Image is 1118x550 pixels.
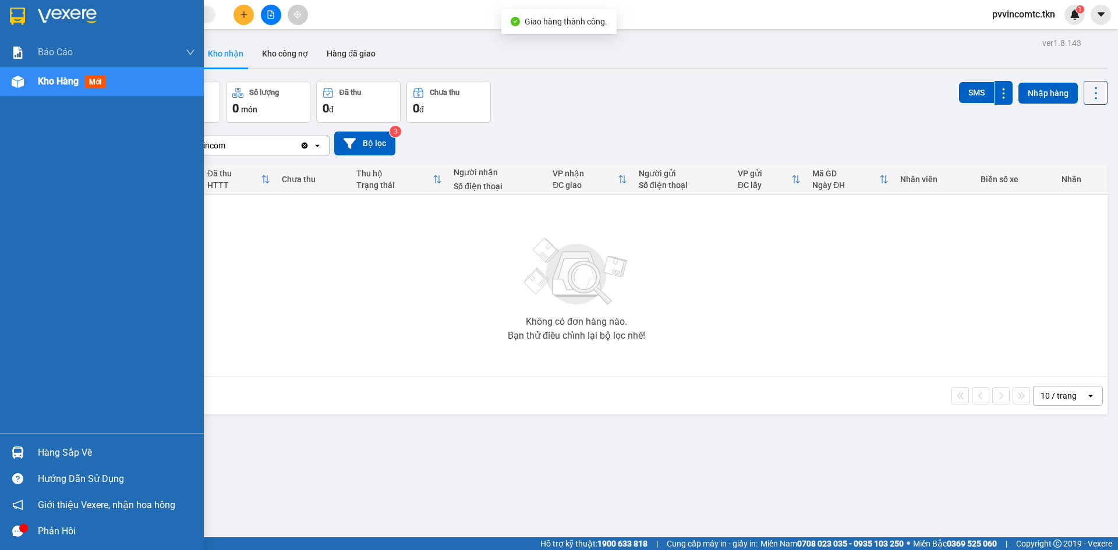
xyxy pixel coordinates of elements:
strong: 0369 525 060 [947,539,997,548]
button: plus [233,5,254,25]
div: Hướng dẫn sử dụng [38,470,195,488]
span: món [241,105,257,114]
img: warehouse-icon [12,446,24,459]
span: Báo cáo [38,45,73,59]
div: Số lượng [249,88,279,97]
span: | [1006,537,1007,550]
th: Toggle SortBy [806,164,894,195]
span: question-circle [12,473,23,484]
div: Chưa thu [282,175,345,184]
div: Không có đơn hàng nào. [526,317,627,327]
span: check-circle [511,17,520,26]
span: đ [329,105,334,114]
button: Kho công nợ [253,40,317,68]
span: đ [419,105,424,114]
span: 0 [413,101,419,115]
div: Bạn thử điều chỉnh lại bộ lọc nhé! [508,331,645,340]
button: aim [288,5,308,25]
span: pvvincomtc.tkn [983,7,1064,22]
img: solution-icon [12,47,24,59]
span: aim [293,10,302,19]
span: message [12,526,23,537]
li: [STREET_ADDRESS][PERSON_NAME]. [GEOGRAPHIC_DATA], Tỉnh [GEOGRAPHIC_DATA] [109,29,487,43]
div: Ngày ĐH [812,180,879,190]
div: ĐC lấy [738,180,791,190]
span: Giới thiệu Vexere, nhận hoa hồng [38,498,175,512]
img: svg+xml;base64,PHN2ZyBjbGFzcz0ibGlzdC1wbHVnX19zdmciIHhtbG5zPSJodHRwOi8vd3d3LnczLm9yZy8yMDAwL3N2Zy... [518,231,635,313]
sup: 3 [390,126,401,137]
span: 0 [323,101,329,115]
img: icon-new-feature [1070,9,1080,20]
div: Phản hồi [38,523,195,540]
img: logo.jpg [15,15,73,73]
button: Kho nhận [199,40,253,68]
div: Trạng thái [356,180,433,190]
th: Toggle SortBy [547,164,633,195]
div: VP gửi [738,169,791,178]
span: 0 [232,101,239,115]
div: Nhãn [1062,175,1102,184]
div: Chưa thu [430,88,459,97]
span: Cung cấp máy in - giấy in: [667,537,758,550]
input: Selected PV Vincom. [227,140,228,151]
button: Chưa thu0đ [406,81,491,123]
svg: open [313,141,322,150]
div: Hàng sắp về [38,444,195,462]
span: Hỗ trợ kỹ thuật: [540,537,648,550]
div: Biển số xe [981,175,1050,184]
button: Đã thu0đ [316,81,401,123]
button: Bộ lọc [334,132,395,155]
span: ⚪️ [907,541,910,546]
svg: open [1086,391,1095,400]
div: Nhân viên [900,175,969,184]
button: caret-down [1091,5,1111,25]
span: Giao hàng thành công. [525,17,607,26]
span: caret-down [1096,9,1106,20]
div: Số điện thoại [639,180,726,190]
div: Đã thu [339,88,361,97]
span: mới [84,76,106,88]
span: plus [240,10,248,19]
button: SMS [959,82,994,103]
div: PV Vincom [186,140,225,151]
th: Toggle SortBy [351,164,448,195]
div: ĐC giao [553,180,618,190]
span: copyright [1053,540,1062,548]
strong: 1900 633 818 [597,539,648,548]
span: Kho hàng [38,76,79,87]
img: logo-vxr [10,8,25,25]
span: 1 [1078,5,1082,13]
span: down [186,48,195,57]
li: Hotline: 1900 8153 [109,43,487,58]
div: HTTT [207,180,261,190]
span: Miền Nam [760,537,904,550]
div: Đã thu [207,169,261,178]
th: Toggle SortBy [201,164,276,195]
button: file-add [261,5,281,25]
div: VP nhận [553,169,618,178]
sup: 1 [1076,5,1084,13]
div: Thu hộ [356,169,433,178]
button: Hàng đã giao [317,40,385,68]
div: Người gửi [639,169,726,178]
div: ver 1.8.143 [1042,37,1081,49]
img: warehouse-icon [12,76,24,88]
span: notification [12,499,23,510]
div: Người nhận [454,168,541,177]
svg: Clear value [300,141,309,150]
button: Nhập hàng [1018,83,1078,104]
strong: 0708 023 035 - 0935 103 250 [797,539,904,548]
div: Số điện thoại [454,182,541,191]
b: GỬI : PV Vincom [15,84,133,104]
div: 10 / trang [1041,390,1077,402]
span: Miền Bắc [913,537,997,550]
button: Số lượng0món [226,81,310,123]
div: Mã GD [812,169,879,178]
span: | [656,537,658,550]
span: file-add [267,10,275,19]
th: Toggle SortBy [732,164,806,195]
